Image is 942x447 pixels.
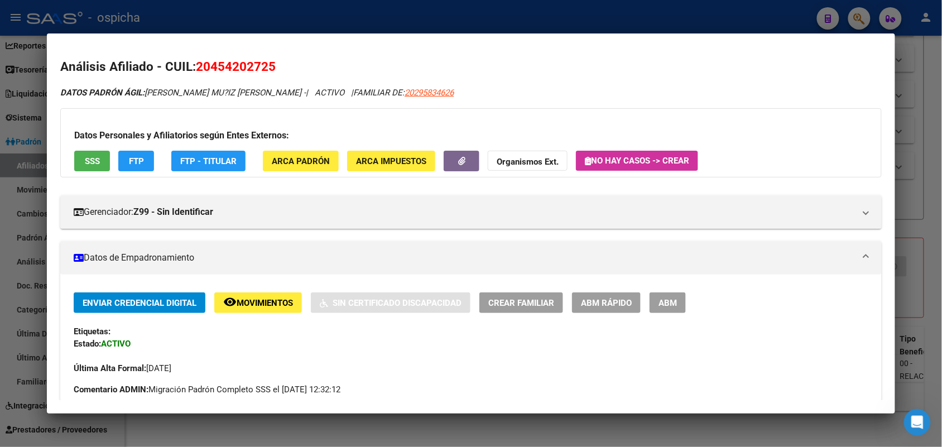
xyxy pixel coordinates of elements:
[74,383,340,396] span: Migración Padrón Completo SSS el [DATE] 12:32:12
[576,151,698,171] button: No hay casos -> Crear
[223,295,237,309] mat-icon: remove_red_eye
[356,156,426,166] span: ARCA Impuestos
[572,292,641,313] button: ABM Rápido
[497,157,559,167] strong: Organismos Ext.
[353,88,454,98] span: FAMILIAR DE:
[74,363,146,373] strong: Última Alta Formal:
[311,292,470,313] button: Sin Certificado Discapacidad
[479,292,563,313] button: Crear Familiar
[74,292,205,313] button: Enviar Credencial Digital
[488,298,554,308] span: Crear Familiar
[74,251,854,265] mat-panel-title: Datos de Empadronamiento
[129,156,144,166] span: FTP
[263,151,339,171] button: ARCA Padrón
[60,195,881,229] mat-expansion-panel-header: Gerenciador:Z99 - Sin Identificar
[171,151,246,171] button: FTP - Titular
[74,129,867,142] h3: Datos Personales y Afiliatorios según Entes Externos:
[581,298,632,308] span: ABM Rápido
[650,292,686,313] button: ABM
[237,298,293,308] span: Movimientos
[333,298,462,308] span: Sin Certificado Discapacidad
[74,339,101,349] strong: Estado:
[488,151,568,171] button: Organismos Ext.
[101,339,131,349] strong: ACTIVO
[74,326,110,337] strong: Etiquetas:
[60,88,454,98] i: | ACTIVO |
[272,156,330,166] span: ARCA Padrón
[196,59,276,74] span: 20454202725
[405,88,454,98] span: 20295834626
[60,241,881,275] mat-expansion-panel-header: Datos de Empadronamiento
[118,151,154,171] button: FTP
[74,363,171,373] span: [DATE]
[85,156,100,166] span: SSS
[585,156,689,166] span: No hay casos -> Crear
[60,57,881,76] h2: Análisis Afiliado - CUIL:
[133,205,213,219] strong: Z99 - Sin Identificar
[347,151,435,171] button: ARCA Impuestos
[180,156,237,166] span: FTP - Titular
[74,205,854,219] mat-panel-title: Gerenciador:
[904,409,931,436] iframe: Intercom live chat
[60,88,145,98] strong: DATOS PADRÓN ÁGIL:
[659,298,677,308] span: ABM
[74,384,148,395] strong: Comentario ADMIN:
[83,298,196,308] span: Enviar Credencial Digital
[60,88,306,98] span: [PERSON_NAME] MU?IZ [PERSON_NAME] -
[214,292,302,313] button: Movimientos
[74,151,110,171] button: SSS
